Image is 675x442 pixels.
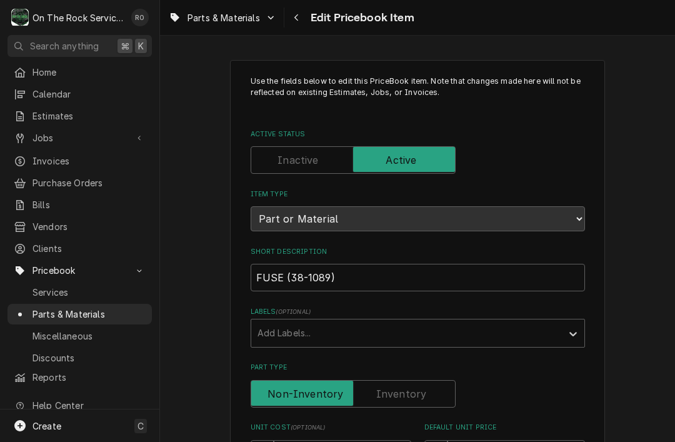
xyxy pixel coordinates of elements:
[11,9,29,26] div: On The Rock Services's Avatar
[251,76,585,110] p: Use the fields below to edit this PriceBook item. Note that changes made here will not be reflect...
[7,35,152,57] button: Search anything⌘K
[32,198,146,211] span: Bills
[137,419,144,433] span: C
[291,424,326,431] span: ( optional )
[187,11,260,24] span: Parts & Materials
[164,8,281,28] a: Go to Parts & Materials
[32,399,144,412] span: Help Center
[30,39,99,53] span: Search anything
[307,9,414,26] span: Edit Pricebook Item
[287,8,307,28] button: Navigate back
[7,128,152,148] a: Go to Jobs
[251,189,585,231] div: Item Type
[7,304,152,324] a: Parts & Materials
[7,282,152,303] a: Services
[7,151,152,171] a: Invoices
[7,84,152,104] a: Calendar
[7,106,152,126] a: Estimates
[7,348,152,368] a: Discounts
[251,307,585,348] div: Labels
[7,367,152,388] a: Reports
[131,9,149,26] div: RO
[32,371,146,384] span: Reports
[7,173,152,193] a: Purchase Orders
[7,194,152,215] a: Bills
[251,423,411,433] label: Unit Cost
[7,326,152,346] a: Miscellaneous
[251,363,585,407] div: Part Type
[32,176,146,189] span: Purchase Orders
[251,129,585,174] div: Active Status
[424,423,585,433] label: Default Unit Price
[7,62,152,83] a: Home
[32,264,127,277] span: Pricebook
[251,307,585,317] label: Labels
[32,109,146,123] span: Estimates
[32,66,146,79] span: Home
[32,88,146,101] span: Calendar
[11,9,29,26] div: O
[138,39,144,53] span: K
[32,131,127,144] span: Jobs
[32,351,146,364] span: Discounts
[251,189,585,199] label: Item Type
[32,11,124,24] div: On The Rock Services
[32,242,146,255] span: Clients
[7,238,152,259] a: Clients
[32,220,146,233] span: Vendors
[131,9,149,26] div: Rich Ortega's Avatar
[7,216,152,237] a: Vendors
[32,329,146,343] span: Miscellaneous
[32,421,61,431] span: Create
[121,39,129,53] span: ⌘
[32,308,146,321] span: Parts & Materials
[251,247,585,291] div: Short Description
[251,363,585,373] label: Part Type
[32,286,146,299] span: Services
[251,264,585,291] input: Name used to describe this Part or Material
[251,247,585,257] label: Short Description
[7,260,152,281] a: Go to Pricebook
[32,154,146,168] span: Invoices
[251,129,585,139] label: Active Status
[276,308,311,315] span: ( optional )
[7,395,152,416] a: Go to Help Center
